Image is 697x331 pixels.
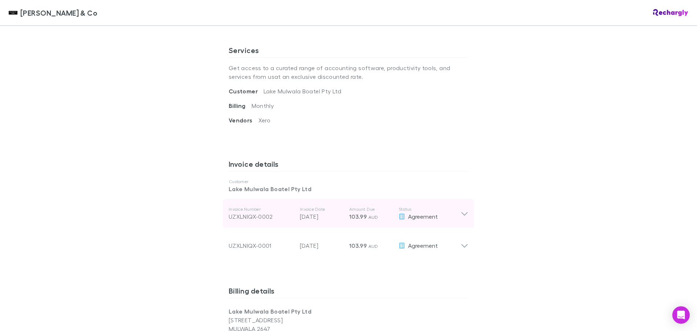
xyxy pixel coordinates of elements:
[223,199,474,228] div: Invoice NumberUZXLNIQX-0002Invoice Date[DATE]Amount Due103.99 AUDStatusAgreement
[300,206,343,212] p: Invoice Date
[300,241,343,250] p: [DATE]
[672,306,690,324] div: Open Intercom Messenger
[653,9,688,16] img: Rechargly Logo
[229,58,468,87] p: Get access to a curated range of accounting software, productivity tools, and services from us at...
[20,7,97,18] span: [PERSON_NAME] & Co
[368,243,378,249] span: AUD
[229,102,252,109] span: Billing
[399,206,461,212] p: Status
[300,212,343,221] p: [DATE]
[229,316,348,324] p: [STREET_ADDRESS]
[9,8,17,17] img: Shaddock & Co's Logo
[229,179,468,185] p: Customer
[229,160,468,171] h3: Invoice details
[368,214,378,220] span: AUD
[349,206,393,212] p: Amount Due
[229,307,348,316] p: Lake Mulwala Boatel Pty Ltd
[229,88,264,95] span: Customer
[229,241,294,250] div: UZXLNIQX-0001
[258,117,270,124] span: Xero
[223,228,474,257] div: UZXLNIQX-0001[DATE]103.99 AUDAgreement
[229,185,468,193] p: Lake Mulwala Boatel Pty Ltd
[349,242,367,249] span: 103.99
[264,88,341,94] span: Lake Mulwala Boatel Pty Ltd
[408,213,438,220] span: Agreement
[229,286,468,298] h3: Billing details
[349,213,367,220] span: 103.99
[229,46,468,57] h3: Services
[408,242,438,249] span: Agreement
[252,102,274,109] span: Monthly
[229,117,258,124] span: Vendors
[229,206,294,212] p: Invoice Number
[229,212,294,221] div: UZXLNIQX-0002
